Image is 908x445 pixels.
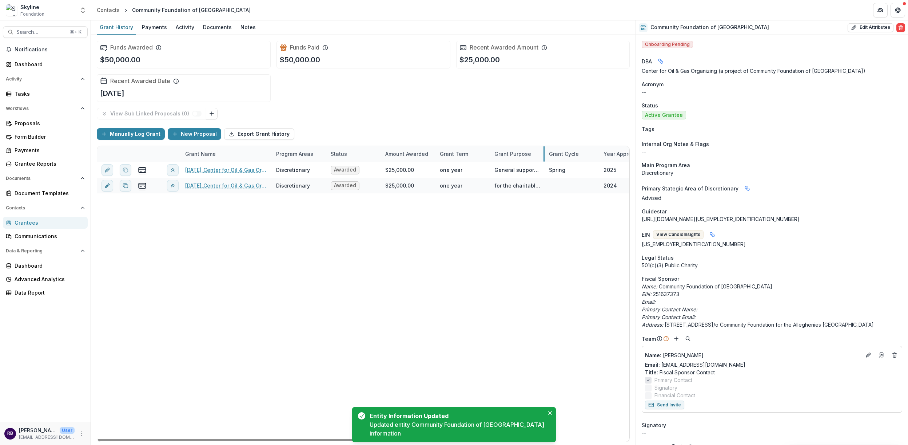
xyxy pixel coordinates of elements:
div: 501(c)(3) Public Charity [642,261,902,269]
div: Grant Name [181,146,272,162]
div: 2025 [604,166,616,174]
div: Entity Information Updated [370,411,541,420]
button: Edit Attributes [848,23,893,32]
p: $25,000.00 [459,54,500,65]
button: Search... [3,26,88,38]
div: Amount Awarded [381,146,435,162]
div: one year [440,182,462,189]
p: Community Foundation of [GEOGRAPHIC_DATA] [642,283,902,290]
div: Grant History [97,22,136,32]
nav: breadcrumb [94,5,254,15]
a: Notes [238,20,259,35]
i: Name: [642,283,657,290]
span: Internal Org Notes & Flags [642,140,709,148]
span: Onboarding Pending [642,41,693,48]
div: Year approved [599,146,654,162]
div: Center for Oil & Gas Organizing (a project of Community Foundation of [GEOGRAPHIC_DATA]) [642,67,902,75]
p: [EMAIL_ADDRESS][DOMAIN_NAME] [19,434,75,441]
a: Proposals [3,117,88,129]
button: Linked binding [706,229,718,240]
div: Data Report [15,289,82,296]
p: 251637373 [642,290,902,298]
button: View linked parent [167,180,179,192]
span: Guidestar [642,208,667,215]
p: EIN [642,231,650,239]
span: Awarded [334,167,356,173]
button: Add [672,334,681,343]
button: View CandidInsights [653,230,704,239]
div: $25,000.00 [385,166,414,174]
span: Contacts [6,205,77,210]
div: Dashboard [15,262,82,269]
p: Team [642,335,656,343]
p: -- [642,148,902,155]
a: [DATE]_Center for Oil & Gas Organizing_25,000 [185,166,267,174]
span: Foundation [20,11,44,17]
a: Grant History [97,20,136,35]
div: Documents [200,22,235,32]
button: view-payments [138,166,147,174]
div: Rose Brookhouse [7,431,13,436]
span: Main Program Area [642,161,690,169]
a: Contacts [94,5,123,15]
p: [PERSON_NAME] [19,426,57,434]
a: Go to contact [876,349,887,361]
div: Grant Term [435,146,490,162]
button: Linked binding [655,55,666,67]
h2: Community Foundation of [GEOGRAPHIC_DATA] [650,24,769,31]
div: Tasks [15,90,82,98]
span: Name : [645,352,661,358]
span: Awarded [334,182,356,189]
button: View Sub Linked Proposals (0) [97,108,206,119]
div: Discretionary [276,182,310,189]
a: Grantees [3,217,88,229]
p: View Sub Linked Proposals ( 0 ) [110,111,192,117]
div: Grant Purpose [490,150,535,158]
button: Send Invite [645,401,684,409]
div: Grantee Reports [15,160,82,168]
button: View linked parent [167,164,179,176]
button: edit [101,164,113,176]
div: Program Areas [272,146,326,162]
div: Advanced Analytics [15,275,82,283]
div: -- [642,429,902,437]
button: Search [684,334,692,343]
p: [DATE] [100,88,124,99]
div: Status [326,146,381,162]
a: Communications [3,230,88,242]
span: Active Grantee [645,112,683,118]
p: Fiscal Sponsor Contact [645,369,899,376]
div: General support for Center for Oil & Gas Organizing [494,166,540,174]
button: Open Activity [3,73,88,85]
a: Dashboard [3,260,88,272]
button: Link Grants [206,108,218,119]
a: Tasks [3,88,88,100]
div: Grant Term [435,150,473,158]
h2: Funds Paid [290,44,319,51]
a: Name: [PERSON_NAME] [645,351,861,359]
div: ⌘ + K [68,28,83,36]
div: Program Areas [272,150,318,158]
a: Grantee Reports [3,158,88,170]
button: Manually Log Grant [97,128,165,140]
span: Documents [6,176,77,181]
div: Spring [549,166,565,174]
div: Dashboard [15,60,82,68]
button: Open entity switcher [78,3,88,17]
button: Duplicate proposal [120,180,131,192]
a: Documents [200,20,235,35]
i: Email: [642,299,656,305]
span: DBA [642,58,652,65]
div: [US_EMPLOYER_IDENTIFICATION_NUMBER] [642,240,902,248]
div: Contacts [97,6,120,14]
span: Workflows [6,106,77,111]
div: for the charitable purposes of Center for Oil & Gas Organizing [494,182,540,189]
i: Address: [642,322,663,328]
div: Grant Purpose [490,146,545,162]
button: Open Documents [3,173,88,184]
div: Proposals [15,119,82,127]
